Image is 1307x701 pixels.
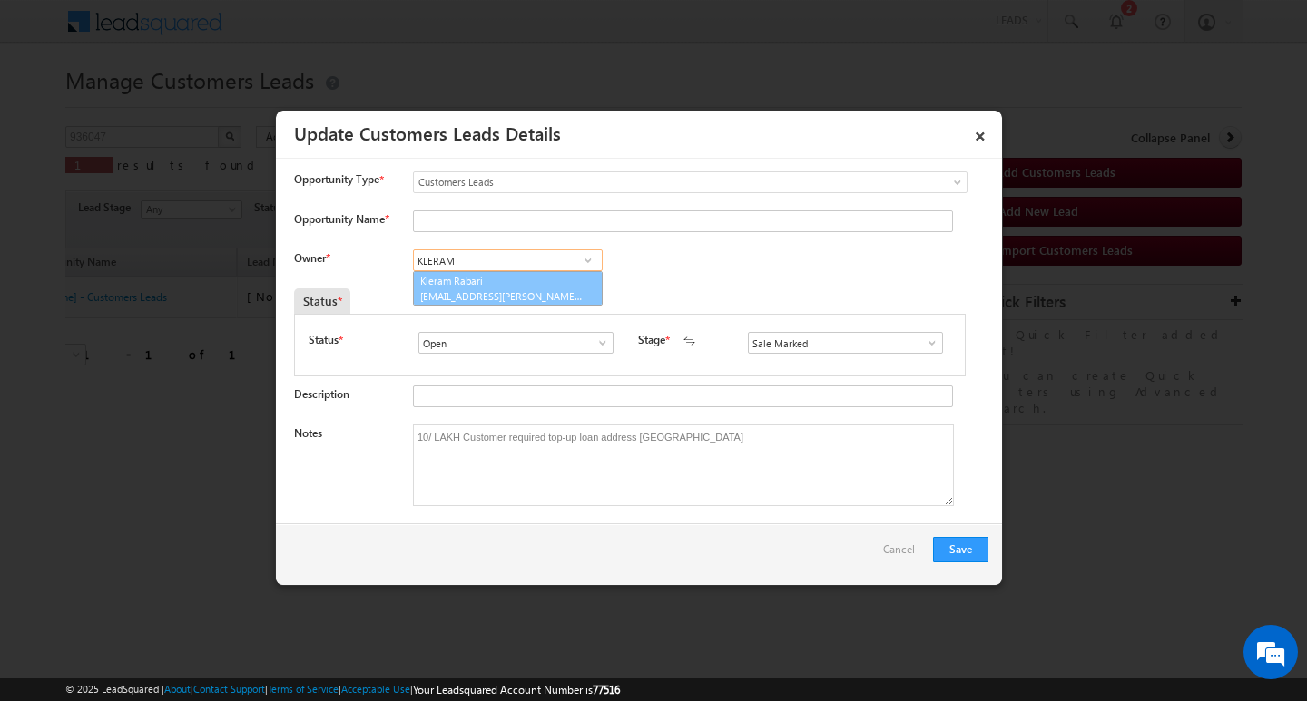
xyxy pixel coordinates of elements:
div: Minimize live chat window [298,9,341,53]
div: Status [294,288,350,314]
em: Submit [266,559,329,583]
input: Type to Search [748,332,943,354]
label: Status [309,332,339,348]
label: Description [294,387,349,401]
a: Cancel [883,537,924,571]
label: Stage [638,332,665,348]
span: Your Leadsquared Account Number is [413,683,620,696]
a: Terms of Service [268,683,339,695]
label: Notes [294,426,322,440]
div: Leave a message [94,95,305,119]
label: Opportunity Name [294,212,388,226]
a: Show All Items [576,251,599,269]
img: d_60004797649_company_0_60004797649 [31,95,76,119]
a: Kleram Rabari [413,271,603,306]
input: Type to Search [413,249,603,271]
span: 77516 [593,683,620,696]
a: Show All Items [586,334,609,352]
a: Show All Items [916,334,938,352]
span: Customers Leads [414,174,893,190]
a: Update Customers Leads Details [294,120,561,145]
a: About [164,683,191,695]
input: Type to Search [418,332,614,354]
label: Owner [294,251,329,265]
span: Opportunity Type [294,171,379,188]
span: © 2025 LeadSquared | | | | | [65,681,620,698]
span: [EMAIL_ADDRESS][PERSON_NAME][DOMAIN_NAME] [420,289,584,303]
button: Save [933,537,988,562]
a: Customers Leads [413,171,968,193]
a: × [965,117,996,149]
a: Acceptable Use [341,683,410,695]
a: Contact Support [193,683,265,695]
textarea: Type your message and click 'Submit' [24,168,331,543]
